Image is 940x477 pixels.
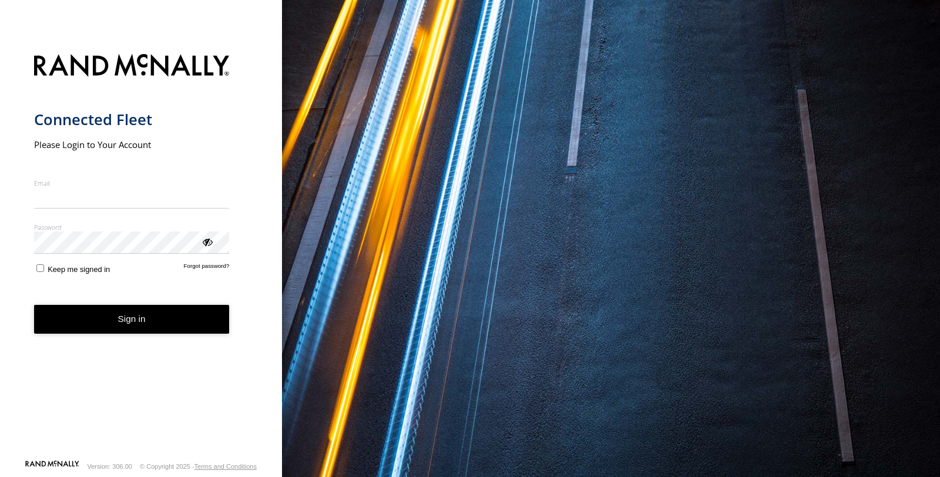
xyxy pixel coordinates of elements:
[34,139,230,150] h2: Please Login to Your Account
[36,264,44,272] input: Keep me signed in
[201,236,213,247] div: ViewPassword
[48,265,110,274] span: Keep me signed in
[34,52,230,82] img: Rand McNally
[194,463,257,470] a: Terms and Conditions
[34,47,249,459] form: main
[140,463,257,470] div: © Copyright 2025 -
[34,223,230,231] label: Password
[34,179,230,187] label: Email
[34,305,230,334] button: Sign in
[184,263,230,274] a: Forgot password?
[25,461,79,472] a: Visit our Website
[88,463,132,470] div: Version: 306.00
[34,110,230,129] h1: Connected Fleet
